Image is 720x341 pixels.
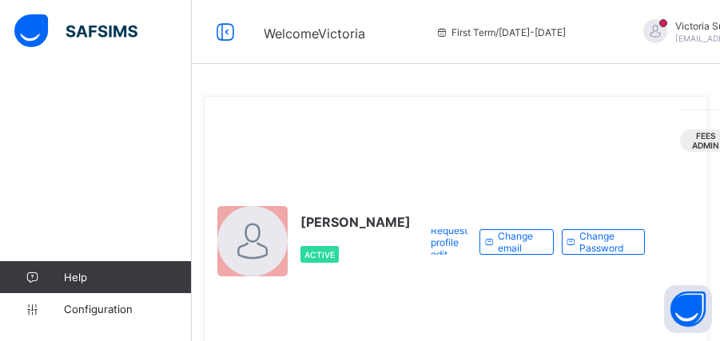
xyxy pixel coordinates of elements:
span: Active [304,250,335,260]
img: safsims [14,14,137,48]
span: Change Password [579,230,632,254]
span: Welcome Victoria [264,26,365,42]
button: Open asap [664,285,712,333]
span: Help [64,271,191,284]
span: Configuration [64,303,191,315]
span: Fees Admin [692,131,719,150]
span: Change email [498,230,541,254]
span: session/term information [436,26,566,38]
span: [PERSON_NAME] [300,214,411,230]
span: Request profile edit [431,224,467,260]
